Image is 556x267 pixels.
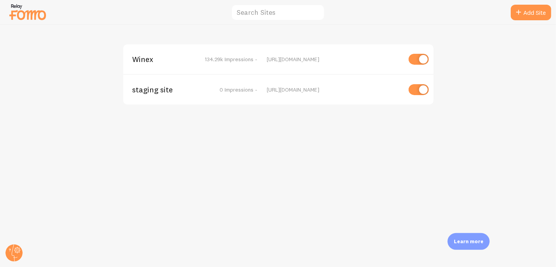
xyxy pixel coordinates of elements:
span: 0 Impressions - [220,86,258,93]
div: Learn more [448,233,490,250]
div: [URL][DOMAIN_NAME] [267,56,402,63]
span: 134.29k Impressions - [205,56,258,63]
p: Learn more [454,238,483,245]
div: [URL][DOMAIN_NAME] [267,86,402,93]
span: Winex [133,56,195,63]
span: staging site [133,86,195,93]
img: fomo-relay-logo-orange.svg [8,2,47,22]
